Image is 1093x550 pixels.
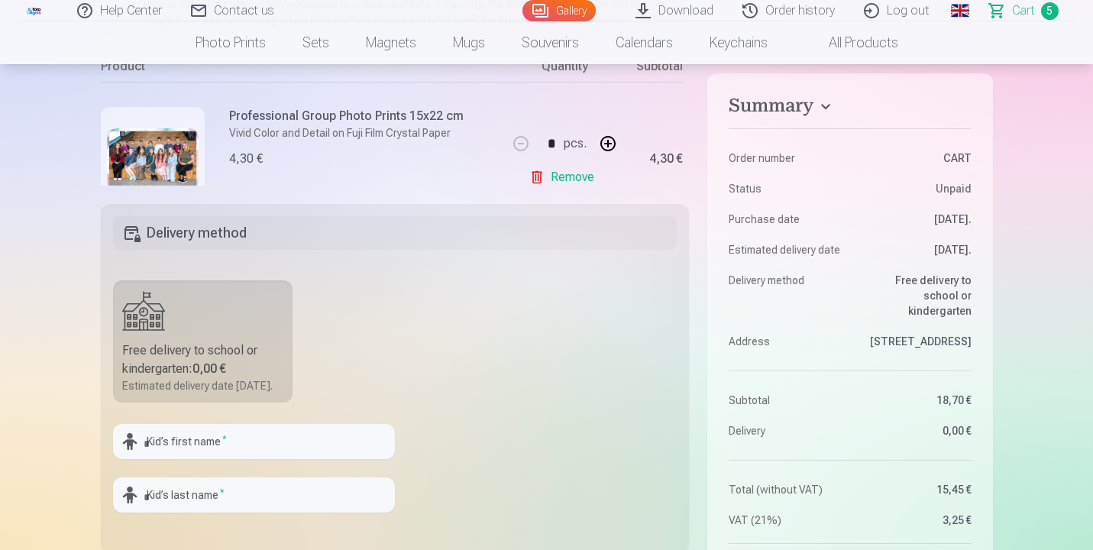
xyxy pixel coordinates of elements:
a: Mugs [435,21,503,64]
dd: 15,45 € [858,482,972,497]
dt: Address [729,334,842,349]
div: Subtotal [622,57,683,82]
button: Summary [729,95,971,122]
span: Unpaid [936,181,972,196]
div: Quantity [507,57,622,82]
a: Calendars [597,21,691,64]
dd: [DATE]. [858,242,972,257]
dt: Estimated delivery date [729,242,842,257]
a: Photo prints [177,21,284,64]
dd: 3,25 € [858,513,972,528]
div: pcs. [564,125,587,162]
a: Magnets [348,21,435,64]
dt: Purchase date [729,212,842,227]
dd: CART [858,150,972,166]
dd: [DATE]. [858,212,972,227]
a: All products [786,21,917,64]
p: Vivid Color and Detail on Fuji Film Crystal Paper [229,125,464,141]
dt: Total (without VAT) [729,482,842,497]
dt: Order number [729,150,842,166]
dt: Subtotal [729,393,842,408]
dt: Delivery method [729,273,842,319]
img: /fa1 [26,6,43,15]
div: 4,30 € [649,154,683,163]
b: 0,00 € [192,361,226,376]
h6: Professional Group Photo Prints 15x22 cm [229,107,464,125]
dt: Status [729,181,842,196]
dt: Delivery [729,423,842,438]
dd: Free delivery to school or kindergarten [858,273,972,319]
span: Сart [1012,2,1035,20]
dd: 0,00 € [858,423,972,438]
div: Estimated delivery date [DATE]. [122,378,284,393]
dt: VAT (21%) [729,513,842,528]
div: 4,30 € [229,150,263,168]
dd: [STREET_ADDRESS] [858,334,972,349]
h5: Delivery method [113,216,677,250]
a: Souvenirs [503,21,597,64]
div: Free delivery to school or kindergarten : [122,341,284,378]
span: 5 [1041,2,1059,20]
a: Keychains [691,21,786,64]
a: Sets [284,21,348,64]
div: Product [101,57,508,82]
dd: 18,70 € [858,393,972,408]
a: Remove [529,162,600,192]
